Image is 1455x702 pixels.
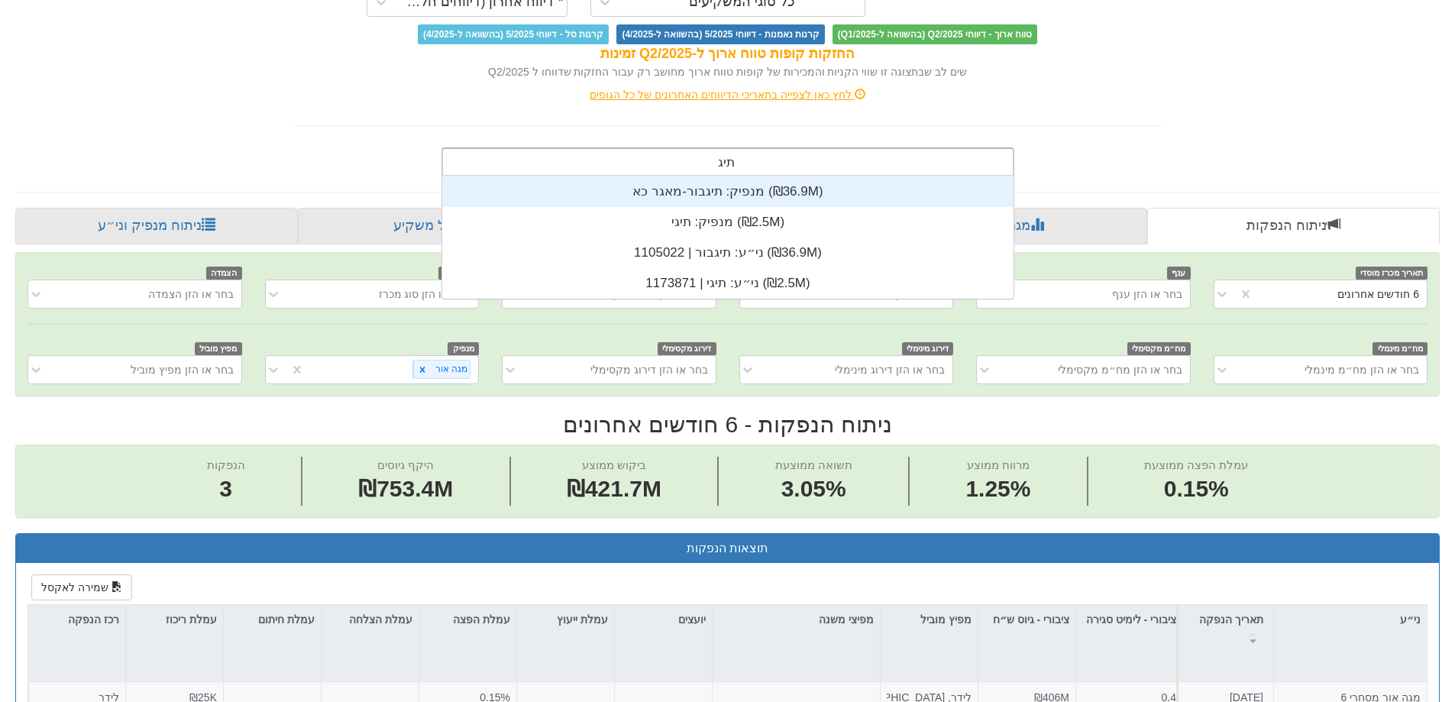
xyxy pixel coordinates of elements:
[224,605,321,634] div: עמלת חיתום
[379,286,471,302] div: בחר או הזן סוג מכרז
[902,342,954,355] span: דירוג מינימלי
[28,605,125,634] div: רכז הנפקה
[431,361,470,378] div: מגה אור
[207,458,245,471] span: הנפקות
[207,473,245,506] span: 3
[1337,286,1419,302] div: 6 חודשים אחרונים
[126,605,223,634] div: עמלת ריכוז
[195,342,242,355] span: מפיץ מוביל
[590,362,708,377] div: בחר או הזן דירוג מקסימלי
[448,342,479,355] span: מנפיק
[442,176,1014,299] div: grid
[1305,362,1419,377] div: בחר או הזן מח״מ מינמלי
[206,267,242,280] span: הצמדה
[1274,605,1427,634] div: ני״ע
[1167,267,1191,280] span: ענף
[293,44,1163,64] div: החזקות קופות טווח ארוך ל-Q2/2025 זמינות
[967,458,1030,471] span: מרווח ממוצע
[1076,605,1182,652] div: ציבורי - לימיט סגירה
[419,605,516,634] div: עמלת הפצה
[713,605,880,634] div: מפיצי משנה
[1373,342,1428,355] span: מח״מ מינמלי
[1144,458,1248,471] span: עמלת הפצה ממוצעת
[965,473,1030,506] span: 1.25%
[31,574,132,600] button: שמירה לאקסל
[615,605,712,634] div: יועצים
[438,267,480,280] span: סוג מכרז
[15,412,1440,437] h2: ניתוח הנפקות - 6 חודשים אחרונים
[358,476,453,501] span: ₪753.4M
[15,208,298,244] a: ניתוח מנפיק וני״ע
[835,362,945,377] div: בחר או הזן דירוג מינימלי
[442,207,1014,238] div: מנפיק: ‏תיגי ‎(₪2.5M)‎
[1127,342,1191,355] span: מח״מ מקסימלי
[1356,267,1428,280] span: תאריך מכרז מוסדי
[298,208,585,244] a: פרופיל משקיע
[27,542,1428,555] h3: תוצאות הנפקות
[616,24,824,44] span: קרנות נאמנות - דיווחי 5/2025 (בהשוואה ל-4/2025)
[148,286,234,302] div: בחר או הזן הצמדה
[442,238,1014,268] div: ני״ע: ‏תיגבור | 1105022 ‎(₪36.9M)‎
[775,458,852,471] span: תשואה ממוצעת
[1112,286,1182,302] div: בחר או הזן ענף
[775,473,852,506] span: 3.05%
[1058,362,1182,377] div: בחר או הזן מח״מ מקסימלי
[293,64,1163,79] div: שים לב שבתצוגה זו שווי הקניות והמכירות של קופות טווח ארוך מחושב רק עבור החזקות שדווחו ל Q2/2025
[442,176,1014,207] div: מנפיק: ‏תיגבור-מאגר כא ‎(₪36.9M)‎
[377,458,434,471] span: היקף גיוסים
[1147,208,1440,244] a: ניתוח הנפקות
[881,605,978,634] div: מפיץ מוביל
[131,362,234,377] div: בחר או הזן מפיץ מוביל
[1144,473,1248,506] span: 0.15%
[322,605,419,634] div: עמלת הצלחה
[281,87,1175,102] div: לחץ כאן לצפייה בתאריכי הדיווחים האחרונים של כל הגופים
[833,24,1037,44] span: טווח ארוך - דיווחי Q2/2025 (בהשוואה ל-Q1/2025)
[658,342,716,355] span: דירוג מקסימלי
[517,605,614,634] div: עמלת ייעוץ
[1179,605,1273,652] div: תאריך הנפקה
[442,268,1014,299] div: ני״ע: ‏תיגי | 1173871 ‎(₪2.5M)‎
[582,458,646,471] span: ביקוש ממוצע
[567,476,661,501] span: ₪421.7M
[418,24,609,44] span: קרנות סל - דיווחי 5/2025 (בהשוואה ל-4/2025)
[978,605,1075,652] div: ציבורי - גיוס ש״ח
